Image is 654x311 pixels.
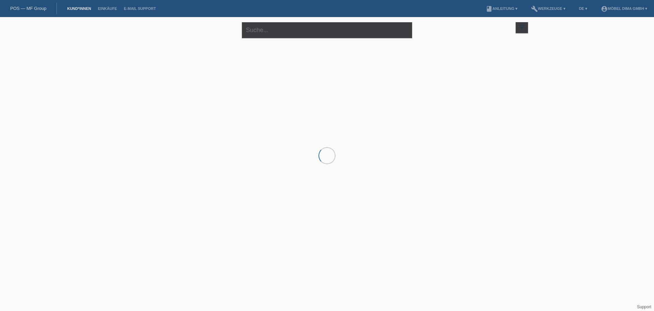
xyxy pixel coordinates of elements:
[242,22,412,38] input: Suche...
[121,6,159,11] a: E-Mail Support
[531,5,538,12] i: build
[597,6,651,11] a: account_circleMöbel DIMA GmbH ▾
[486,5,493,12] i: book
[637,305,651,309] a: Support
[482,6,521,11] a: bookAnleitung ▾
[528,6,569,11] a: buildWerkzeuge ▾
[10,6,46,11] a: POS — MF Group
[94,6,120,11] a: Einkäufe
[518,24,526,31] i: filter_list
[601,5,608,12] i: account_circle
[64,6,94,11] a: Kund*innen
[576,6,591,11] a: DE ▾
